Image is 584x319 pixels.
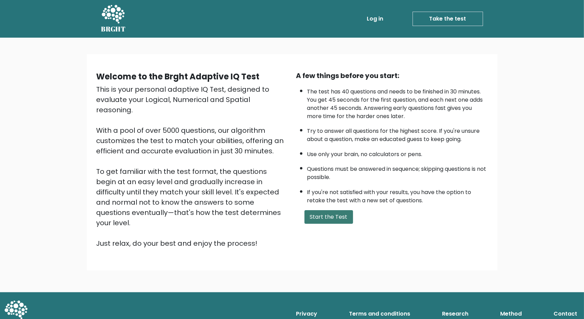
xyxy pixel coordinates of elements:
div: This is your personal adaptive IQ Test, designed to evaluate your Logical, Numerical and Spatial ... [96,84,288,248]
li: Try to answer all questions for the highest score. If you're unsure about a question, make an edu... [307,124,488,143]
li: The test has 40 questions and needs to be finished in 30 minutes. You get 45 seconds for the firs... [307,84,488,120]
a: Take the test [413,12,483,26]
b: Welcome to the Brght Adaptive IQ Test [96,71,260,82]
a: BRGHT [101,3,126,35]
button: Start the Test [304,210,353,224]
a: Log in [364,12,386,26]
li: Questions must be answered in sequence; skipping questions is not possible. [307,162,488,181]
li: Use only your brain, no calculators or pens. [307,147,488,158]
div: A few things before you start: [296,71,488,81]
h5: BRGHT [101,25,126,33]
li: If you're not satisfied with your results, you have the option to retake the test with a new set ... [307,185,488,205]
